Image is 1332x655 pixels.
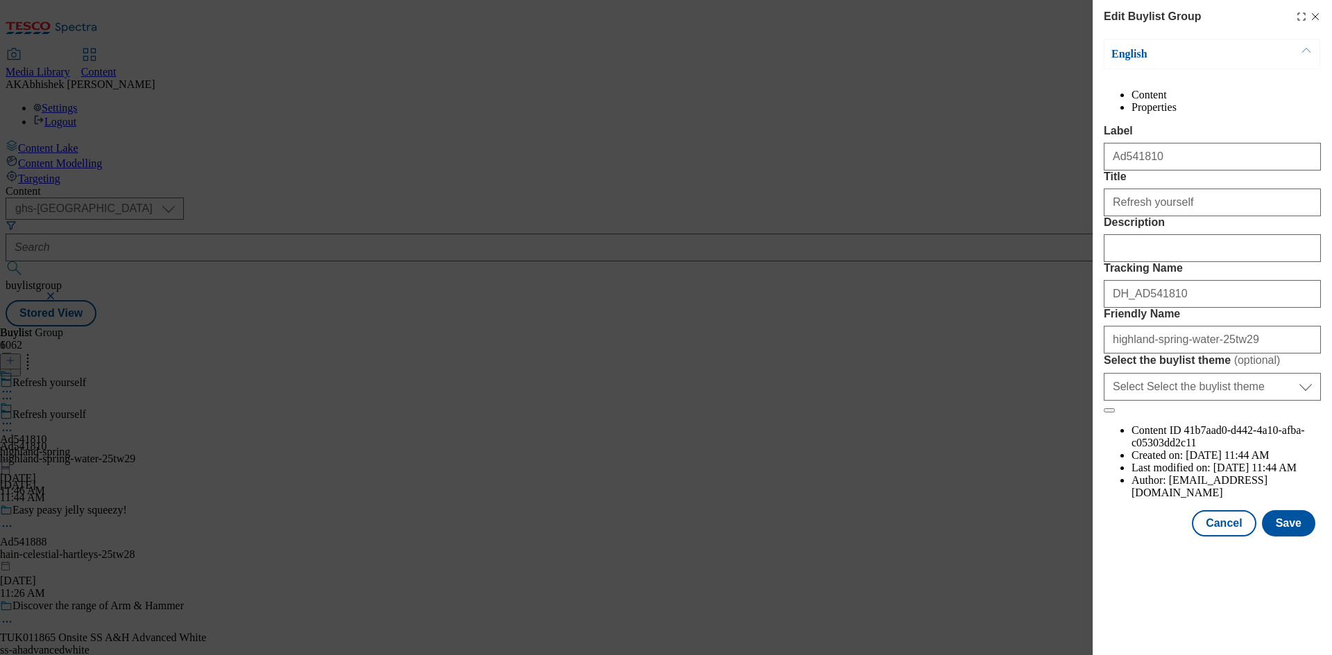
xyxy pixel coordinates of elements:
span: [DATE] 11:44 AM [1186,449,1269,461]
li: Created on: [1132,449,1321,462]
span: 41b7aad0-d442-4a10-afba-c05303dd2c11 [1132,424,1305,448]
input: Enter Friendly Name [1104,326,1321,353]
label: Label [1104,125,1321,137]
li: Author: [1132,474,1321,499]
li: Last modified on: [1132,462,1321,474]
label: Tracking Name [1104,262,1321,274]
input: Enter Description [1104,234,1321,262]
p: English [1111,47,1257,61]
input: Enter Tracking Name [1104,280,1321,308]
label: Friendly Name [1104,308,1321,320]
li: Content ID [1132,424,1321,449]
label: Select the buylist theme [1104,353,1321,367]
label: Description [1104,216,1321,229]
h4: Edit Buylist Group [1104,8,1201,25]
input: Enter Title [1104,189,1321,216]
button: Cancel [1192,510,1256,536]
span: [DATE] 11:44 AM [1213,462,1297,473]
label: Title [1104,171,1321,183]
button: Save [1262,510,1315,536]
span: [EMAIL_ADDRESS][DOMAIN_NAME] [1132,474,1267,498]
span: ( optional ) [1234,354,1281,366]
li: Properties [1132,101,1321,114]
input: Enter Label [1104,143,1321,171]
li: Content [1132,89,1321,101]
